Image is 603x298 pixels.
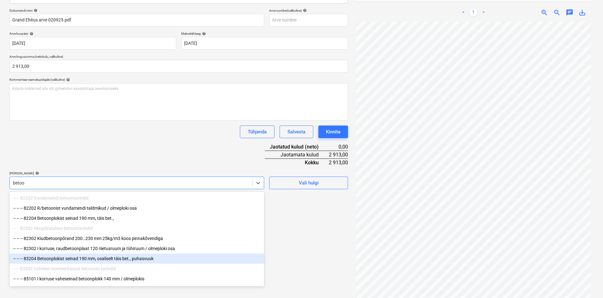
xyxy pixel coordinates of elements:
div: Kommentaar raamatupidajale (valikuline) [9,78,348,82]
span: help [65,78,70,82]
a: Page 1 is your current page [470,9,477,16]
input: Dokumendi nimi [9,14,264,26]
div: Arve kuupäev [9,32,176,36]
div: Dokumendi nimi [9,9,264,13]
span: help [302,9,307,12]
iframe: Chat Widget [571,268,603,298]
span: help [201,32,206,36]
div: [PERSON_NAME] [9,171,264,175]
span: help [34,171,39,175]
button: Salvesta [280,126,313,138]
div: -- -- 82302 Aluspõrandate betoontarindid [9,223,264,233]
div: Arve number (valikuline) [269,9,348,13]
input: Tähtaega pole määratud [181,37,348,50]
a: Previous page [460,9,467,16]
div: Tühjenda [248,128,267,136]
div: -- -- -- 85101 I korruse vaheseinad betoonplokk 140 mm / olmeplokis [9,274,264,284]
button: Vali hulgi [269,177,348,189]
div: -- -- 83302 Vahelae monteeritavast betoonist tarindid [9,264,264,274]
div: -- -- 82202 Vundamendi betoontarindid [9,193,264,203]
a: Next page [480,9,487,16]
span: save_alt [578,9,586,16]
div: Vali hulgi [299,179,319,187]
input: Arve number [269,14,348,26]
p: Arve kogusumma (netokulu, valikuline) [9,55,348,60]
button: Kinnita [318,126,348,138]
div: -- -- -- 82202 R/betoonist vundamendi taldmikud / olmeploki osa [9,203,264,213]
div: Jaotamata kulud [265,151,329,159]
div: 2 913,00 [329,159,348,166]
div: -- -- -- 83204 Betoonplokist seinad 190 mm, osaliselt täis bet., puhasvuuk [9,254,264,264]
span: chat [566,9,573,16]
div: Salvesta [287,128,305,136]
div: Kinnita [326,128,340,136]
div: Kokku [265,159,329,166]
div: Vestlusvidin [571,268,603,298]
div: Jaotatud kulud (neto) [265,143,329,151]
span: zoom_out [553,9,561,16]
div: -- -- -- 82302 Kiudbetoonpõrand 200…230 mm 25kg/m3 koos pinnakõvendiga [9,233,264,243]
span: zoom_in [541,9,548,16]
div: -- -- -- 85101 II korruse vaheseinad Betoonplokk 140mm / olmeplokis [9,284,264,294]
span: help [32,9,38,12]
input: Arve kogusumma (netokulu, valikuline) [9,60,348,73]
div: Maksetähtaeg [181,32,348,36]
div: 0,00 [329,143,348,151]
div: -- -- -- 82204 Betoonplokist seinad 190 mm, täis bet., [9,213,264,223]
span: help [28,32,33,36]
div: -- -- -- 82302 I korruse, raudbetoonplaat 120 riietusruum ja tühiruum / olmeploki osa [9,243,264,254]
input: Arve kuupäeva pole määratud. [9,37,176,50]
div: 2 913,00 [329,151,348,159]
button: Tühjenda [240,126,275,138]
